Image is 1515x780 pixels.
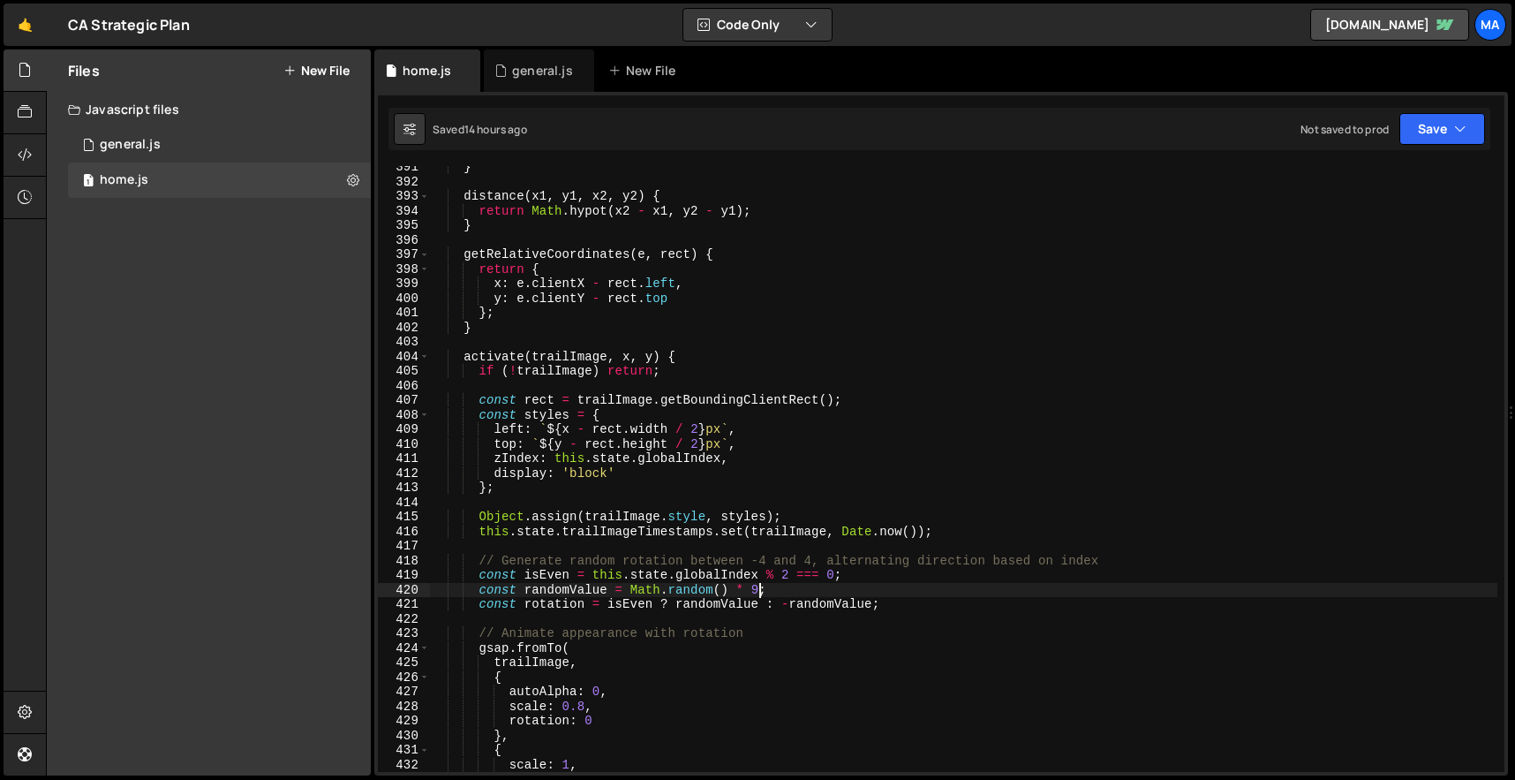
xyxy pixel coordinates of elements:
div: general.js [512,62,573,80]
div: 14 hours ago [464,122,527,137]
div: 424 [378,641,430,656]
div: 431 [378,743,430,758]
div: 413 [378,481,430,496]
div: 430 [378,729,430,744]
div: 432 [378,758,430,773]
div: 398 [378,262,430,277]
div: 405 [378,364,430,379]
div: 391 [378,160,430,175]
div: 416 [378,525,430,540]
div: home.js [100,172,148,188]
div: general.js [100,137,161,153]
div: 409 [378,422,430,437]
div: 404 [378,350,430,365]
div: 394 [378,204,430,219]
div: Not saved to prod [1300,122,1389,137]
div: 395 [378,218,430,233]
div: 410 [378,437,430,452]
div: 425 [378,655,430,670]
div: Javascript files [47,92,371,127]
div: 402 [378,321,430,336]
div: 406 [378,379,430,394]
div: CA Strategic Plan [68,14,190,35]
div: 399 [378,276,430,292]
div: 397 [378,247,430,262]
div: 396 [378,233,430,248]
a: [DOMAIN_NAME] [1310,9,1469,41]
div: 411 [378,451,430,466]
div: home.js [68,163,371,198]
div: 393 [378,189,430,204]
div: 415 [378,510,430,525]
div: 421 [378,597,430,612]
div: 419 [378,568,430,583]
a: 🤙 [4,4,47,46]
div: 412 [378,466,430,481]
button: New File [283,64,350,78]
div: 414 [378,496,430,511]
div: 422 [378,612,430,627]
div: 401 [378,306,430,321]
div: 418 [378,554,430,569]
div: 428 [378,700,430,715]
div: home.js [403,62,451,80]
div: Saved [433,122,527,137]
div: 400 [378,292,430,307]
div: 407 [378,393,430,408]
div: 403 [378,335,430,350]
h2: Files [68,61,100,80]
div: 408 [378,408,430,423]
div: 417 [378,539,430,554]
a: Ma [1474,9,1506,41]
div: 426 [378,670,430,685]
button: Save [1399,113,1485,145]
div: 429 [378,714,430,729]
div: 420 [378,583,430,598]
div: 427 [378,685,430,700]
div: 392 [378,175,430,190]
div: 17131/47264.js [68,127,371,163]
span: 1 [83,175,94,189]
div: New File [608,62,682,80]
button: Code Only [683,9,832,41]
div: 423 [378,626,430,641]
